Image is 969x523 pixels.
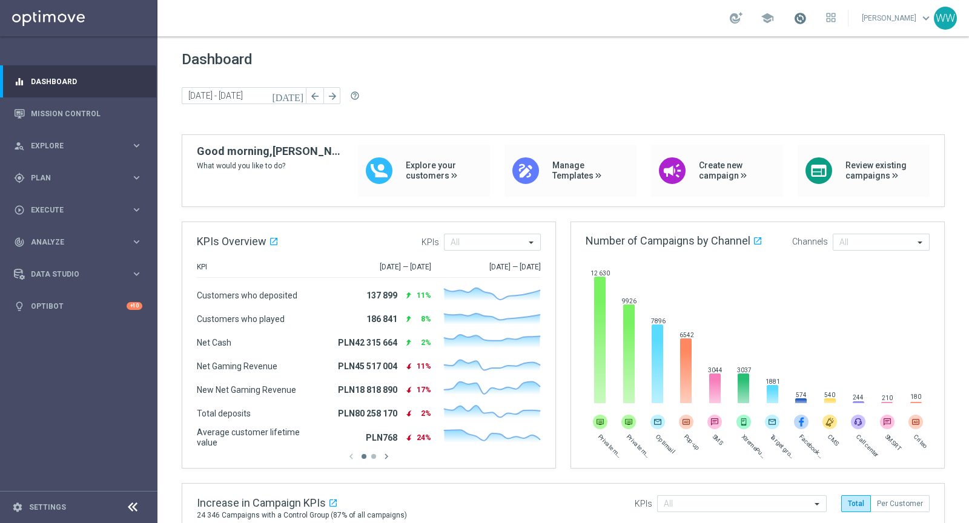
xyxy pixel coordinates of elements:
span: Plan [31,174,131,182]
span: Explore [31,142,131,150]
i: lightbulb [14,301,25,312]
div: Optibot [14,290,142,322]
i: track_changes [14,237,25,248]
i: person_search [14,140,25,151]
button: lightbulb Optibot +10 [13,301,143,311]
a: Settings [29,504,66,511]
button: play_circle_outline Execute keyboard_arrow_right [13,205,143,215]
span: Analyze [31,238,131,246]
button: person_search Explore keyboard_arrow_right [13,141,143,151]
button: gps_fixed Plan keyboard_arrow_right [13,173,143,183]
button: track_changes Analyze keyboard_arrow_right [13,237,143,247]
i: equalizer [14,76,25,87]
div: +10 [127,302,142,310]
i: keyboard_arrow_right [131,268,142,280]
div: Analyze [14,237,131,248]
i: gps_fixed [14,173,25,183]
i: settings [12,502,23,513]
a: [PERSON_NAME]keyboard_arrow_down [861,9,934,27]
div: Dashboard [14,65,142,97]
i: play_circle_outline [14,205,25,215]
button: equalizer Dashboard [13,77,143,87]
i: keyboard_arrow_right [131,204,142,215]
span: keyboard_arrow_down [919,12,933,25]
a: Optibot [31,290,127,322]
span: school [761,12,774,25]
button: Mission Control [13,109,143,119]
a: Mission Control [31,97,142,130]
div: Execute [14,205,131,215]
div: Explore [14,140,131,151]
div: Data Studio [14,269,131,280]
button: Data Studio keyboard_arrow_right [13,269,143,279]
div: Plan [14,173,131,183]
i: keyboard_arrow_right [131,172,142,183]
a: Dashboard [31,65,142,97]
i: keyboard_arrow_right [131,236,142,248]
div: Mission Control [14,97,142,130]
span: Data Studio [31,271,131,278]
span: Execute [31,206,131,214]
i: keyboard_arrow_right [131,140,142,151]
div: WW [934,7,957,30]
